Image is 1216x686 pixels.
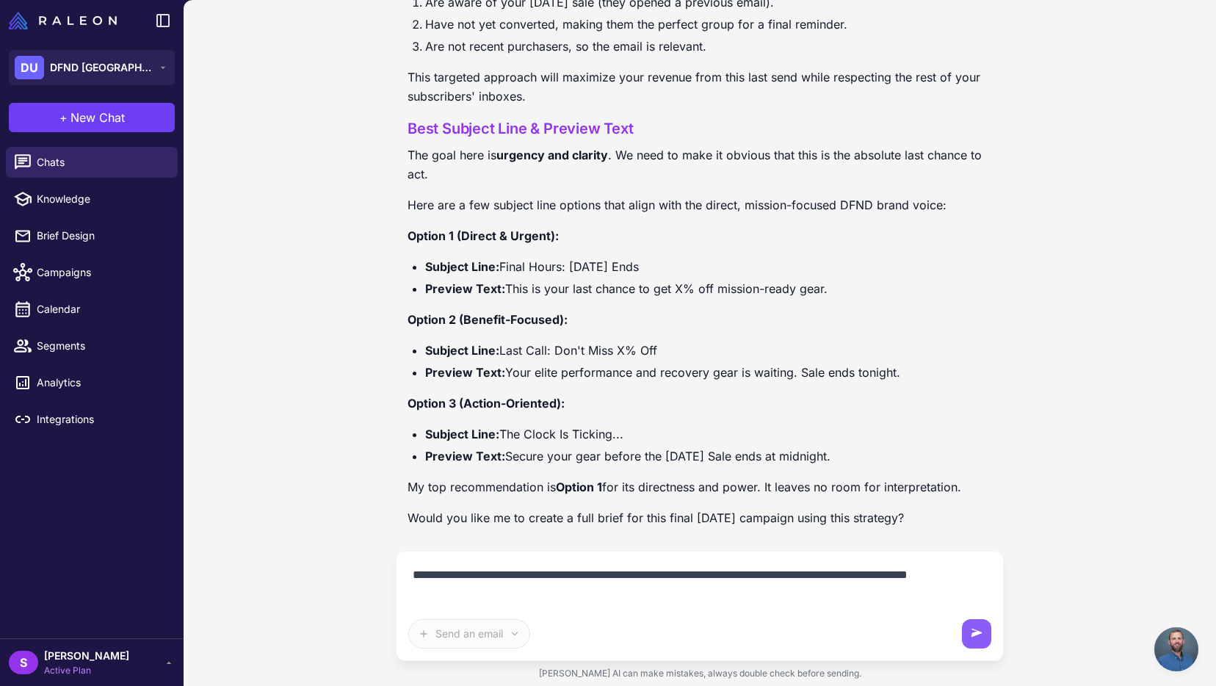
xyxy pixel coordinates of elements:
a: Knowledge [6,184,178,214]
div: DU [15,56,44,79]
p: This targeted approach will maximize your revenue from this last send while respecting the rest o... [408,68,992,106]
span: Calendar [37,301,166,317]
button: Send an email [408,619,530,649]
strong: Preview Text: [425,281,505,296]
span: Active Plan [44,664,129,677]
a: Brief Design [6,220,178,251]
strong: urgency and clarity [496,148,608,162]
span: Analytics [37,375,166,391]
span: New Chat [70,109,125,126]
strong: Preview Text: [425,365,505,380]
p: Here are a few subject line options that align with the direct, mission-focused DFND brand voice: [408,195,992,214]
strong: Option 2 (Benefit-Focused): [408,312,568,327]
div: [PERSON_NAME] AI can make mistakes, always double check before sending. [396,661,1004,686]
span: Integrations [37,411,166,427]
li: This is your last chance to get X% off mission-ready gear. [425,279,992,298]
strong: Subject Line: [425,343,499,358]
span: Chats [37,154,166,170]
h3: Best Subject Line & Preview Text [408,118,992,140]
button: DUDFND [GEOGRAPHIC_DATA] [9,50,175,85]
a: Calendar [6,294,178,325]
li: Final Hours: [DATE] Ends [425,257,992,276]
span: Campaigns [37,264,166,281]
div: S [9,651,38,674]
li: Secure your gear before the [DATE] Sale ends at midnight. [425,447,992,466]
p: The goal here is . We need to make it obvious that this is the absolute last chance to act. [408,145,992,184]
span: [PERSON_NAME] [44,648,129,664]
li: Have not yet converted, making them the perfect group for a final reminder. [425,15,992,34]
strong: Option 1 (Direct & Urgent): [408,228,559,243]
span: Knowledge [37,191,166,207]
a: Chats [6,147,178,178]
a: Segments [6,331,178,361]
p: Would you like me to create a full brief for this final [DATE] campaign using this strategy? [408,508,992,527]
li: Are not recent purchasers, so the email is relevant. [425,37,992,56]
a: Open chat [1154,627,1198,671]
img: Raleon Logo [9,12,117,29]
li: The Clock Is Ticking... [425,425,992,444]
li: Your elite performance and recovery gear is waiting. Sale ends tonight. [425,363,992,382]
strong: Preview Text: [425,449,505,463]
li: Last Call: Don't Miss X% Off [425,341,992,360]
span: DFND [GEOGRAPHIC_DATA] [50,59,153,76]
strong: Option 1 [556,480,602,494]
strong: Option 3 (Action-Oriented): [408,396,565,411]
a: Raleon Logo [9,12,123,29]
a: Campaigns [6,257,178,288]
span: Segments [37,338,166,354]
p: My top recommendation is for its directness and power. It leaves no room for interpretation. [408,477,992,497]
button: +New Chat [9,103,175,132]
span: + [59,109,68,126]
strong: Subject Line: [425,259,499,274]
strong: Subject Line: [425,427,499,441]
a: Integrations [6,404,178,435]
a: Analytics [6,367,178,398]
span: Brief Design [37,228,166,244]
